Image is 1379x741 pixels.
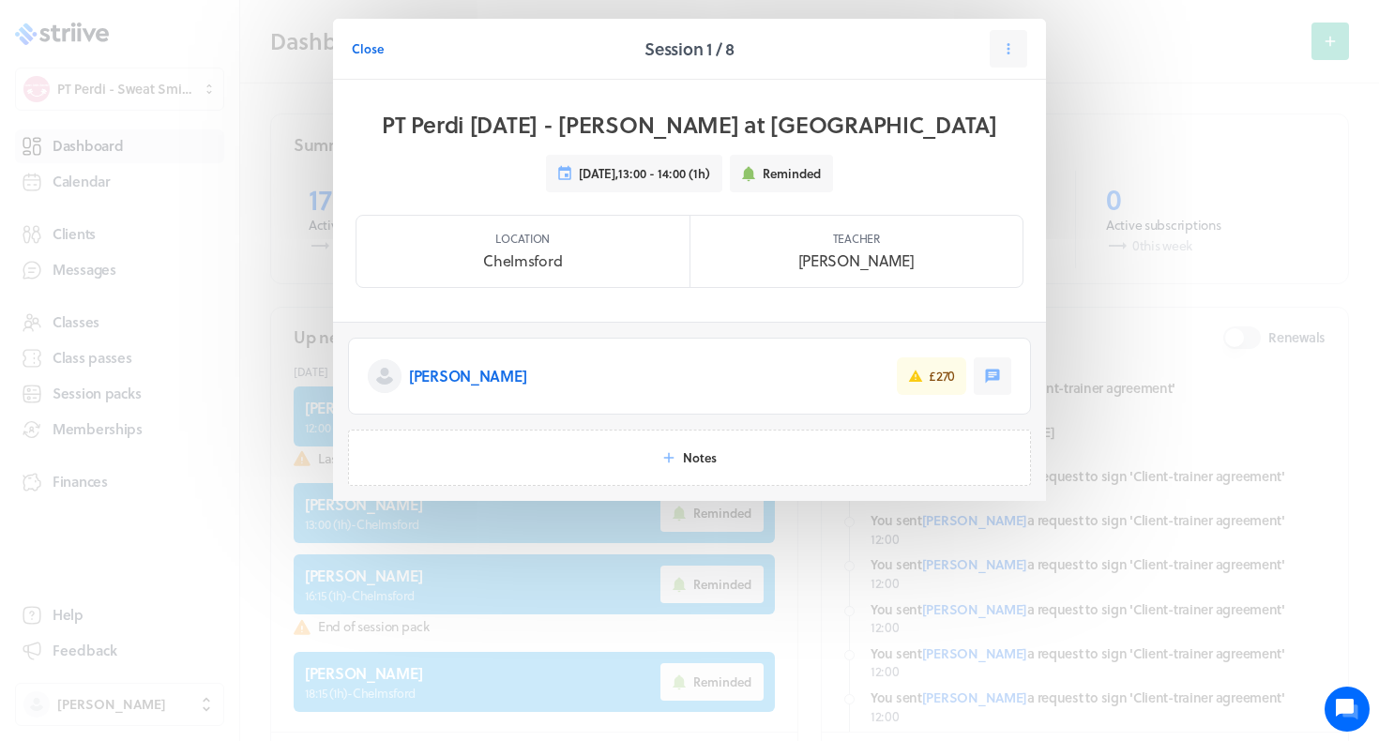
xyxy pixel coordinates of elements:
[644,36,734,62] h2: Session 1 / 8
[352,30,384,68] button: Close
[28,91,347,121] h1: Hi [PERSON_NAME]
[833,231,880,246] p: Teacher
[409,365,526,387] p: [PERSON_NAME]
[683,449,717,466] span: Notes
[352,40,384,57] span: Close
[25,292,350,314] p: Find an answer quickly
[483,250,562,272] p: Chelmsford
[763,165,821,182] span: Reminded
[382,110,996,140] h1: PT Perdi [DATE] - [PERSON_NAME] at [GEOGRAPHIC_DATA]
[121,230,225,245] span: New conversation
[1325,687,1370,732] iframe: gist-messenger-bubble-iframe
[29,219,346,256] button: New conversation
[28,125,347,185] h2: We're here to help. Ask us anything!
[54,323,335,360] input: Search articles
[495,231,550,246] p: Location
[798,250,915,272] p: [PERSON_NAME]
[348,430,1031,486] button: Notes
[730,155,833,192] button: Reminded
[546,155,722,192] button: [DATE],13:00 - 14:00 (1h)
[929,367,955,386] div: £270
